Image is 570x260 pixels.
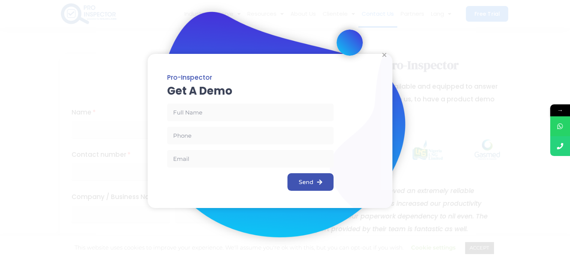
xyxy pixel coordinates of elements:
input: Email [167,150,334,168]
span: Send [299,179,313,185]
h2: Get a Demo [167,86,334,96]
button: Send [287,173,334,191]
h3: Pro-Inspector [167,71,334,84]
form: New Form [167,104,334,196]
span: → [550,104,570,116]
a: Close [381,52,387,58]
input: Only numbers and phone characters (#, -, *, etc) are accepted. [167,127,334,144]
img: small_c_popup.png [337,30,363,56]
input: Full Name [167,104,334,121]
